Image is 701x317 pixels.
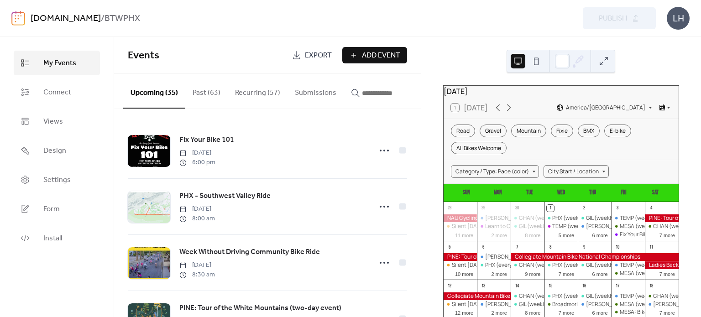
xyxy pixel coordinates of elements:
div: CHAN (weekly): Saturday Circuit [645,223,679,230]
div: Mon [482,184,514,202]
button: 7 more [656,270,679,277]
div: CHAN (weekly): B Group [PERSON_NAME] [519,292,624,300]
div: PHX (weekly): The Velo Wednesday Ride [544,261,578,269]
span: Connect [43,87,71,98]
div: 9 [581,244,587,250]
span: 8:30 am [179,270,215,280]
div: PHX (weekly): The Velo Wednesday Ride [544,214,578,222]
div: SCOT (weekly): Coffee Grindin’ [477,301,511,308]
div: Broadmor Bike Bus [552,301,598,308]
div: 15 [547,282,554,289]
div: Fix Your Bike 101 [620,231,659,239]
div: 7 [513,244,520,250]
div: TEMP (weekly): The Friday Ride [612,292,645,300]
div: TEMP (weekly): The Friday Ride [612,214,645,222]
div: 4 [648,205,654,212]
a: [DOMAIN_NAME] [31,10,101,27]
div: 29 [480,205,487,212]
div: [PERSON_NAME] (weekly): Coffee Grindin’ [485,253,592,261]
button: 2 more [488,231,511,239]
div: GIL (weekly): East Valley Short Loop [578,214,612,222]
span: [DATE] [179,260,215,270]
div: 8 [547,244,554,250]
span: Form [43,204,60,215]
div: 5 [446,244,453,250]
button: 7 more [656,308,679,316]
div: Broadmor Bike Bus [544,301,578,308]
button: 6 more [588,270,611,277]
div: CHAN (weekly): B Group GAINEY [511,214,544,222]
div: MESA: Bike Mesa Social Ride (monthly) [612,308,645,316]
span: My Events [43,58,76,69]
div: 17 [614,282,621,289]
div: 2 [581,205,587,212]
div: MESA (weekly): Friday Donut & Coffee Ride [612,270,645,277]
div: Fixie [551,125,573,137]
div: Silent [DATE] on [GEOGRAPHIC_DATA] - Car Free [452,301,575,308]
div: Sat [640,184,671,202]
div: GIL (weekly): East Valley Short Loop [511,223,544,230]
div: 11 [648,244,654,250]
div: SCOT (bi monthly): B Group FULL ADERO [578,301,612,308]
div: Collegiate Mountain Bike National Championships [444,292,511,300]
span: 8:00 am [179,214,215,223]
span: Events [128,46,159,66]
div: 3 [614,205,621,212]
div: Gravel [480,125,507,137]
a: Export [285,47,339,63]
button: Submissions [288,74,344,108]
a: Settings [14,167,100,192]
div: CHAN (weekly): B Group [PERSON_NAME] [519,261,624,269]
button: 10 more [451,270,477,277]
div: 18 [648,282,654,289]
div: CHAN (weekly): Saturday Circuit [645,292,679,300]
b: / [101,10,105,27]
div: GIL (weekly): [GEOGRAPHIC_DATA] [586,261,675,269]
div: 30 [513,205,520,212]
span: Add Event [362,50,400,61]
span: America/[GEOGRAPHIC_DATA] [566,105,645,110]
span: Settings [43,175,71,186]
a: PINE: Tour of the White Mountains (two-day event) [179,302,341,314]
div: Silent [DATE] on [GEOGRAPHIC_DATA] - Car Free [452,223,575,230]
a: My Events [14,51,100,75]
div: 6 [480,244,487,250]
div: PHX (weekly): The Velo [DATE] Ride [552,292,640,300]
button: 5 more [555,231,578,239]
span: [DATE] [179,204,215,214]
div: 13 [480,282,487,289]
div: All Bikes Welcome [451,142,507,155]
div: PINE: Tour of the White Mountains (two-day event) [645,214,679,222]
div: MESA (weekly): Friday Donut & Coffee Ride [612,223,645,230]
div: Learn to Carry Things by [PERSON_NAME] [485,223,590,230]
div: PHX (weekly): The Velo [DATE] Ride [552,261,640,269]
div: Wed [545,184,577,202]
button: 9 more [521,270,544,277]
div: GIL (weekly): East Valley Short Loop [511,301,544,308]
div: TEMP (weekly): Open Shop [544,223,578,230]
div: PHX (every other Monday): Updown w/t/f [477,261,511,269]
div: TEMP (weekly): Open Shop [552,223,619,230]
a: Fix Your Bike 101 [179,134,234,146]
span: Export [305,50,332,61]
div: BMX [578,125,600,137]
b: BTWPHX [105,10,140,27]
a: Add Event [342,47,407,63]
button: Upcoming (35) [123,74,185,109]
div: Tue [514,184,545,202]
button: 2 more [488,270,511,277]
span: Views [43,116,63,127]
button: 7 more [555,270,578,277]
a: Views [14,109,100,134]
button: 8 more [521,308,544,316]
div: SCOT (weekly): Coffee Grindin’ [477,253,511,261]
div: CHAN (weekly): B Group GAINEY [511,292,544,300]
img: logo [11,11,25,26]
div: Silent Sunday on South Mountain - Car Free [444,223,477,230]
div: Learn to Carry Things by Bike [477,223,511,230]
a: Week Without Driving Community Bike Ride [179,246,320,258]
div: GIL (weekly): East Valley Short Loop [578,292,612,300]
span: PHX - Southwest Valley Ride [179,191,271,202]
div: CHAN (weekly): B Group GAINEY [511,261,544,269]
div: PINE: Tour of the White Mountains (two-day event) [444,253,477,261]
